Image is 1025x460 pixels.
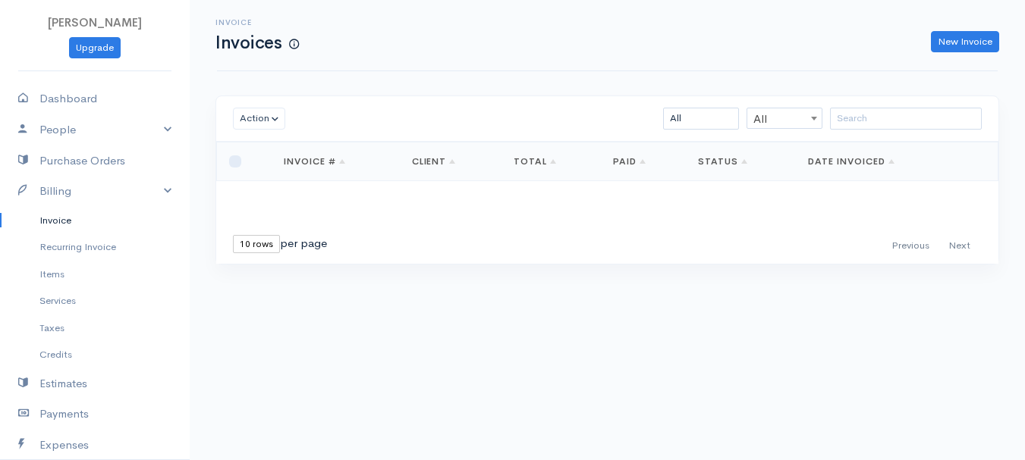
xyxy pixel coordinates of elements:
[412,155,456,167] a: Client
[289,38,299,51] span: How to create your first Invoice?
[613,155,646,167] a: Paid
[830,108,982,130] input: Search
[931,31,999,53] a: New Invoice
[215,18,299,27] h6: Invoice
[69,37,121,59] a: Upgrade
[48,15,142,30] span: [PERSON_NAME]
[215,33,299,52] h1: Invoices
[514,155,556,167] a: Total
[808,155,894,167] a: Date Invoiced
[233,108,285,130] button: Action
[698,155,747,167] a: Status
[747,108,822,130] span: All
[284,155,345,167] a: Invoice #
[747,108,822,129] span: All
[233,235,327,253] div: per page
